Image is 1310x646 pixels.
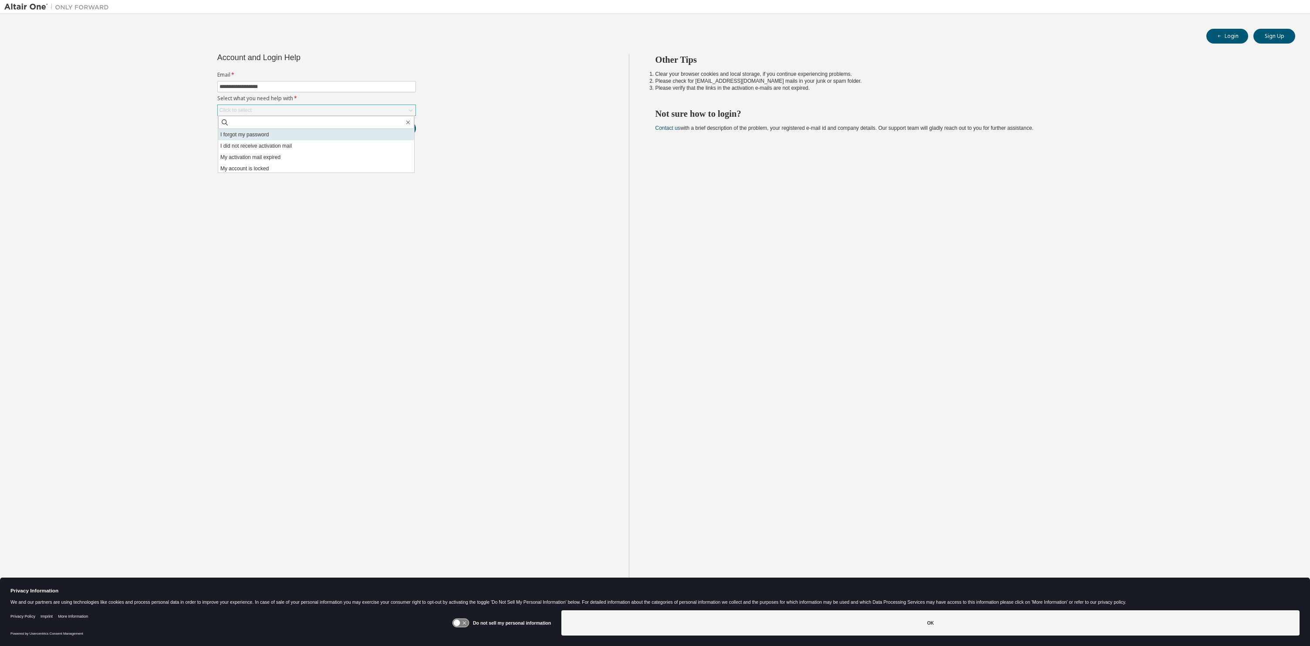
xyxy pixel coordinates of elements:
li: Clear your browser cookies and local storage, if you continue experiencing problems. [655,71,1280,78]
a: Contact us [655,125,680,131]
button: Sign Up [1253,29,1295,44]
div: Click to select [219,107,252,114]
span: with a brief description of the problem, your registered e-mail id and company details. Our suppo... [655,125,1033,131]
div: Account and Login Help [217,54,376,61]
li: Please check for [EMAIL_ADDRESS][DOMAIN_NAME] mails in your junk or spam folder. [655,78,1280,85]
label: Select what you need help with [217,95,416,102]
li: Please verify that the links in the activation e-mails are not expired. [655,85,1280,91]
h2: Not sure how to login? [655,108,1280,119]
h2: Other Tips [655,54,1280,65]
img: Altair One [4,3,113,11]
div: Click to select [218,105,415,115]
li: I forgot my password [218,129,414,140]
button: Login [1206,29,1248,44]
label: Email [217,71,416,78]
